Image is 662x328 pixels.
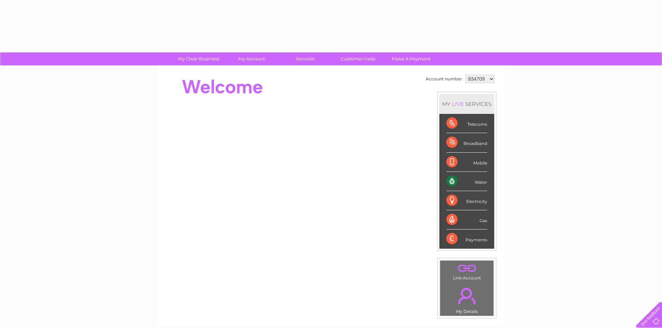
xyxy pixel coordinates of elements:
div: LIVE [451,101,465,107]
div: Payments [446,229,487,248]
a: . [442,284,492,308]
a: . [442,262,492,275]
div: Electricity [446,191,487,210]
a: Services [276,52,334,65]
div: MY SERVICES [439,94,494,114]
td: Account number [424,73,464,85]
div: Telecoms [446,114,487,133]
a: Make A Payment [382,52,440,65]
div: Broadband [446,133,487,152]
a: Customer Help [329,52,387,65]
a: My Clear Business [170,52,228,65]
div: Mobile [446,153,487,172]
a: My Account [223,52,281,65]
div: Water [446,172,487,191]
td: Link Account [440,260,494,282]
td: My Details [440,282,494,316]
div: Gas [446,210,487,229]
